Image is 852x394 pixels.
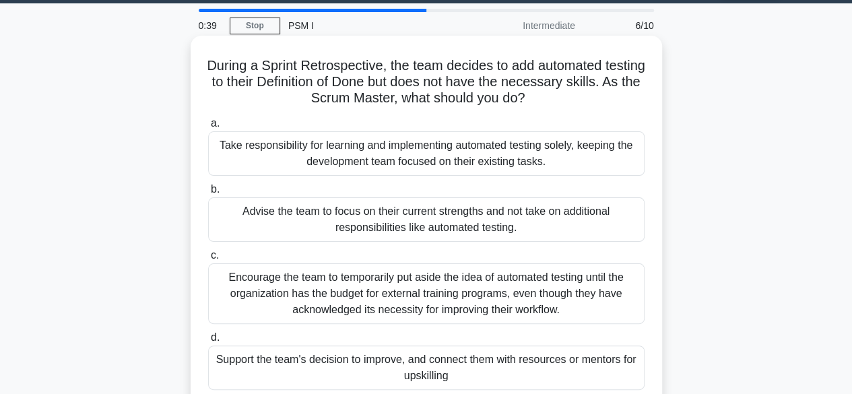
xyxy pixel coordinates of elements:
span: d. [211,331,220,343]
div: 0:39 [191,12,230,39]
div: Take responsibility for learning and implementing automated testing solely, keeping the developme... [208,131,645,176]
div: PSM I [280,12,465,39]
h5: During a Sprint Retrospective, the team decides to add automated testing to their Definition of D... [207,57,646,107]
div: Intermediate [465,12,583,39]
div: Encourage the team to temporarily put aside the idea of automated testing until the organization ... [208,263,645,324]
span: b. [211,183,220,195]
span: a. [211,117,220,129]
div: 6/10 [583,12,662,39]
div: Support the team's decision to improve, and connect them with resources or mentors for upskilling [208,346,645,390]
a: Stop [230,18,280,34]
div: Advise the team to focus on their current strengths and not take on additional responsibilities l... [208,197,645,242]
span: c. [211,249,219,261]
